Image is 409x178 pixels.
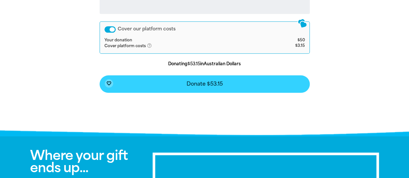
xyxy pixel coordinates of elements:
[104,26,116,33] button: Cover our platform costs
[147,43,157,48] i: help_outlined
[106,81,112,86] i: favorite_border
[104,43,271,49] td: Cover platform costs
[30,148,128,175] span: Where your gift ends up...
[271,43,305,49] td: $3.15
[187,81,223,87] span: Donate $53.15
[104,38,271,43] td: Your donation
[100,75,310,93] button: favorite_borderDonate $53.15
[100,61,310,67] p: Donating in Australian Dollars
[188,61,200,66] b: $53.15
[271,38,305,43] td: $50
